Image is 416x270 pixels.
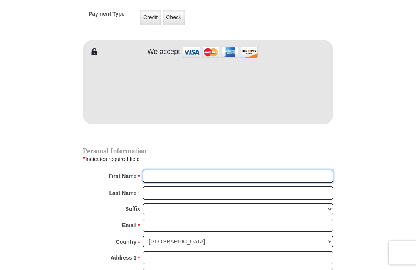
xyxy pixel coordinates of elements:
[122,220,136,231] strong: Email
[116,237,137,248] strong: Country
[111,253,137,263] strong: Address 1
[109,171,136,182] strong: First Name
[140,10,161,26] label: Credit
[83,154,333,164] div: Indicates required field
[182,44,259,61] img: credit cards accepted
[148,48,180,57] h4: We accept
[163,10,185,26] label: Check
[83,148,333,154] h4: Personal Information
[109,188,137,199] strong: Last Name
[89,11,125,22] h5: Payment Type
[125,204,140,215] strong: Suffix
